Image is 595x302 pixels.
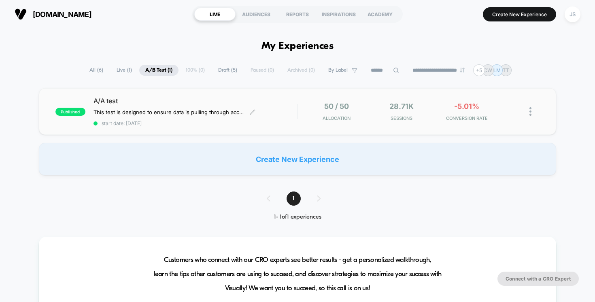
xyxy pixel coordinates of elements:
img: end [460,68,465,72]
span: A/A test [93,97,297,105]
span: [DOMAIN_NAME] [33,10,91,19]
img: close [529,107,531,116]
span: 1 [287,191,301,206]
button: Play, NEW DEMO 2025-VEED.mp4 [142,76,161,95]
img: Visually logo [15,8,27,20]
p: TT [503,67,509,73]
button: Connect with a CRO Expert [497,272,579,286]
span: A/B Test ( 1 ) [139,65,178,76]
button: Play, NEW DEMO 2025-VEED.mp4 [4,154,17,167]
span: Live ( 1 ) [110,65,138,76]
div: 1 - 1 of 1 experiences [259,214,337,221]
div: Create New Experience [39,143,557,175]
span: By Label [328,67,348,73]
span: Allocation [323,115,351,121]
span: 28.71k [389,102,414,111]
span: Customers who connect with our CRO experts see better results - get a personalized walkthrough, l... [154,253,442,296]
span: CONVERSION RATE [436,115,497,121]
p: LM [493,67,501,73]
span: All ( 6 ) [83,65,109,76]
span: Sessions [371,115,432,121]
h1: My Experiences [261,40,334,52]
div: + 5 [473,64,485,76]
div: INSPIRATIONS [318,8,359,21]
span: -5.01% [454,102,479,111]
button: [DOMAIN_NAME] [12,8,94,21]
p: CW [484,67,492,73]
button: Create New Experience [483,7,556,21]
div: JS [565,6,580,22]
span: This test is designed to ensure data is pulling through accurately and there is no impact to the ... [93,109,244,115]
div: LIVE [194,8,236,21]
span: 50 / 50 [324,102,349,111]
button: JS [562,6,583,23]
div: AUDIENCES [236,8,277,21]
span: published [55,108,85,116]
span: Draft ( 5 ) [212,65,243,76]
span: start date: [DATE] [93,120,297,126]
div: Current time [211,156,229,165]
input: Volume [245,157,270,164]
input: Seek [6,143,299,151]
div: ACADEMY [359,8,401,21]
div: REPORTS [277,8,318,21]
